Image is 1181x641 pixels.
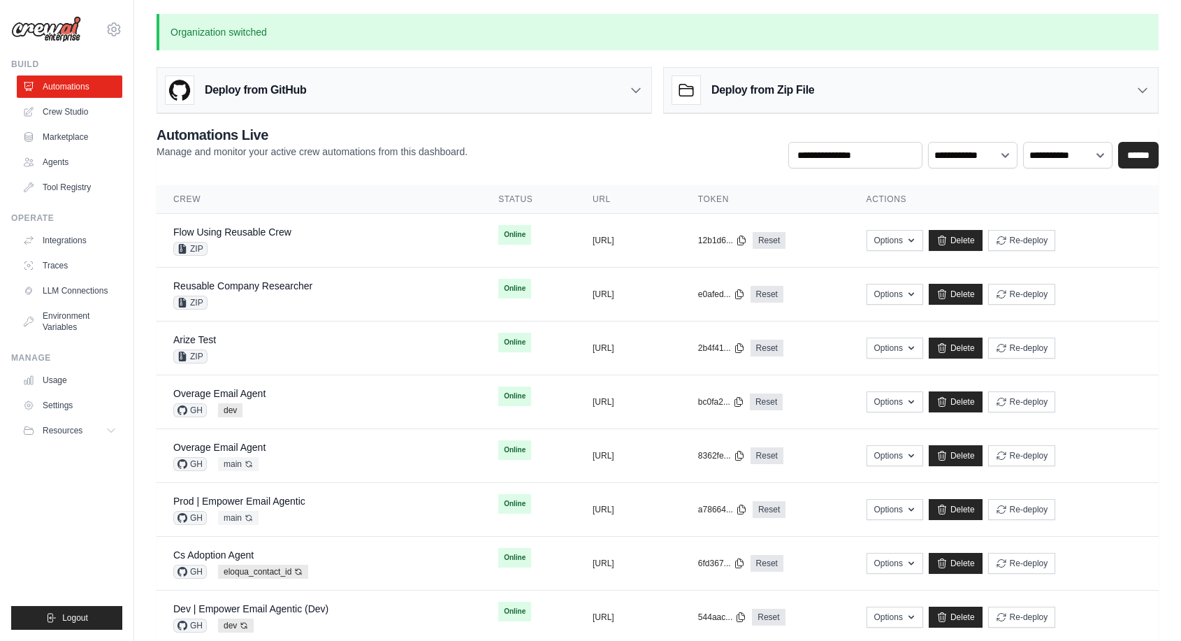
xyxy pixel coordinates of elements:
[11,16,81,43] img: Logo
[17,151,122,173] a: Agents
[173,442,266,453] a: Overage Email Agent
[498,440,531,460] span: Online
[173,457,207,471] span: GH
[173,350,208,363] span: ZIP
[157,14,1159,50] p: Organization switched
[11,59,122,70] div: Build
[498,225,531,245] span: Online
[17,419,122,442] button: Resources
[753,501,785,518] a: Reset
[929,499,983,520] a: Delete
[62,612,88,624] span: Logout
[17,254,122,277] a: Traces
[867,607,923,628] button: Options
[698,504,747,515] button: a78664...
[698,612,746,623] button: 544aac...
[498,333,531,352] span: Online
[988,391,1056,412] button: Re-deploy
[988,445,1056,466] button: Re-deploy
[11,606,122,630] button: Logout
[681,185,850,214] th: Token
[157,145,468,159] p: Manage and monitor your active crew automations from this dashboard.
[751,340,783,356] a: Reset
[173,334,216,345] a: Arize Test
[498,279,531,298] span: Online
[157,125,468,145] h2: Automations Live
[173,296,208,310] span: ZIP
[17,280,122,302] a: LLM Connections
[751,555,783,572] a: Reset
[698,558,745,569] button: 6fd367...
[17,101,122,123] a: Crew Studio
[576,185,681,214] th: URL
[173,242,208,256] span: ZIP
[753,232,785,249] a: Reset
[11,352,122,363] div: Manage
[173,603,328,614] a: Dev | Empower Email Agentic (Dev)
[166,76,194,104] img: GitHub Logo
[929,284,983,305] a: Delete
[698,450,745,461] button: 8362fe...
[850,185,1159,214] th: Actions
[711,82,814,99] h3: Deploy from Zip File
[173,619,207,633] span: GH
[867,499,923,520] button: Options
[867,391,923,412] button: Options
[173,226,291,238] a: Flow Using Reusable Crew
[867,284,923,305] button: Options
[929,607,983,628] a: Delete
[218,457,259,471] span: main
[929,553,983,574] a: Delete
[988,284,1056,305] button: Re-deploy
[867,553,923,574] button: Options
[929,445,983,466] a: Delete
[698,396,744,408] button: bc0fa2...
[988,607,1056,628] button: Re-deploy
[17,394,122,417] a: Settings
[218,619,254,633] span: dev
[867,230,923,251] button: Options
[752,609,785,626] a: Reset
[929,391,983,412] a: Delete
[173,496,305,507] a: Prod | Empower Email Agentic
[218,565,308,579] span: eloqua_contact_id
[218,511,259,525] span: main
[988,553,1056,574] button: Re-deploy
[173,565,207,579] span: GH
[17,126,122,148] a: Marketplace
[173,511,207,525] span: GH
[173,388,266,399] a: Overage Email Agent
[867,338,923,359] button: Options
[17,75,122,98] a: Automations
[205,82,306,99] h3: Deploy from GitHub
[698,289,745,300] button: e0afed...
[498,387,531,406] span: Online
[751,286,783,303] a: Reset
[498,548,531,568] span: Online
[157,185,481,214] th: Crew
[498,494,531,514] span: Online
[17,369,122,391] a: Usage
[173,280,312,291] a: Reusable Company Researcher
[17,305,122,338] a: Environment Variables
[43,425,82,436] span: Resources
[17,176,122,199] a: Tool Registry
[218,403,242,417] span: dev
[698,343,745,354] button: 2b4f41...
[481,185,576,214] th: Status
[988,230,1056,251] button: Re-deploy
[867,445,923,466] button: Options
[750,394,783,410] a: Reset
[929,230,983,251] a: Delete
[698,235,747,246] button: 12b1d6...
[988,499,1056,520] button: Re-deploy
[929,338,983,359] a: Delete
[173,549,254,561] a: Cs Adoption Agent
[751,447,783,464] a: Reset
[988,338,1056,359] button: Re-deploy
[17,229,122,252] a: Integrations
[11,213,122,224] div: Operate
[498,602,531,621] span: Online
[173,403,207,417] span: GH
